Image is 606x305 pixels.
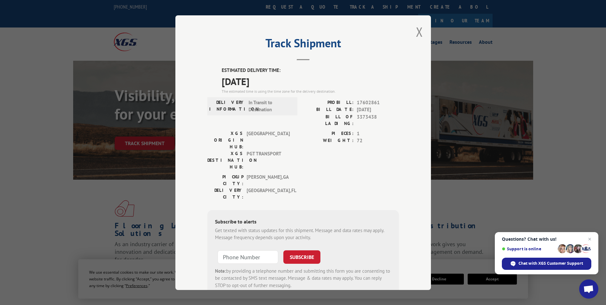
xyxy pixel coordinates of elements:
[357,137,399,145] span: 72
[215,217,391,227] div: Subscribe to alerts
[303,106,354,113] label: BILL DATE:
[303,130,354,137] label: PIECES:
[502,246,556,251] span: Support is online
[502,237,591,242] span: Questions? Chat with us!
[502,258,591,270] div: Chat with XGS Customer Support
[357,99,399,106] span: 17602861
[303,113,354,127] label: BILL OF LADING:
[215,227,391,241] div: Get texted with status updates for this shipment. Message and data rates may apply. Message frequ...
[215,267,391,289] div: by providing a telephone number and submitting this form you are consenting to be contacted by SM...
[518,261,583,266] span: Chat with XGS Customer Support
[207,150,243,170] label: XGS DESTINATION HUB:
[222,67,399,74] label: ESTIMATED DELIVERY TIME:
[247,173,290,187] span: [PERSON_NAME] , GA
[207,173,243,187] label: PICKUP CITY:
[207,187,243,200] label: DELIVERY CITY:
[579,279,598,299] div: Open chat
[586,235,594,243] span: Close chat
[303,99,354,106] label: PROBILL:
[283,250,320,263] button: SUBSCRIBE
[222,88,399,94] div: The estimated time is using the time zone for the delivery destination.
[357,113,399,127] span: 3373438
[249,99,292,113] span: In Transit to Destination
[303,137,354,145] label: WEIGHT:
[207,130,243,150] label: XGS ORIGIN HUB:
[215,268,226,274] strong: Note:
[207,39,399,51] h2: Track Shipment
[416,23,423,40] button: Close modal
[247,130,290,150] span: [GEOGRAPHIC_DATA]
[247,150,290,170] span: PGT TRANSPORT
[247,187,290,200] span: [GEOGRAPHIC_DATA] , FL
[357,130,399,137] span: 1
[209,99,245,113] label: DELIVERY INFORMATION:
[218,250,278,263] input: Phone Number
[357,106,399,113] span: [DATE]
[222,74,399,88] span: [DATE]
